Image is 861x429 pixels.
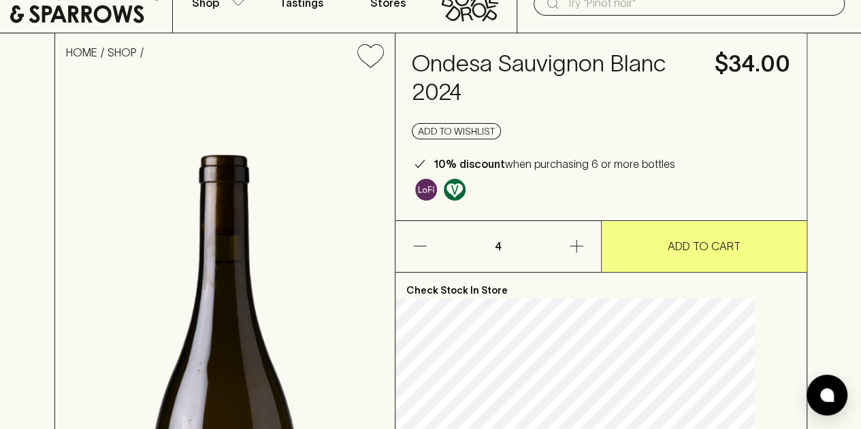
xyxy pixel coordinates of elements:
a: HOME [66,46,97,58]
button: ADD TO CART [602,221,807,272]
button: Add to wishlist [352,39,389,73]
p: Check Stock In Store [395,273,807,298]
img: Lo-Fi [415,179,437,201]
p: 4 [482,221,515,272]
a: Some may call it natural, others minimum intervention, either way, it’s hands off & maybe even a ... [412,175,440,204]
button: Add to wishlist [412,123,501,139]
img: Vegan [444,179,466,201]
a: SHOP [108,46,137,58]
b: 10% discount [434,158,505,170]
a: Made without the use of any animal products. [440,175,469,204]
h4: Ondesa Sauvignon Blanc 2024 [412,50,698,107]
img: bubble-icon [820,388,834,402]
h4: $34.00 [715,50,790,78]
p: when purchasing 6 or more bottles [434,156,675,172]
p: ADD TO CART [668,238,741,254]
